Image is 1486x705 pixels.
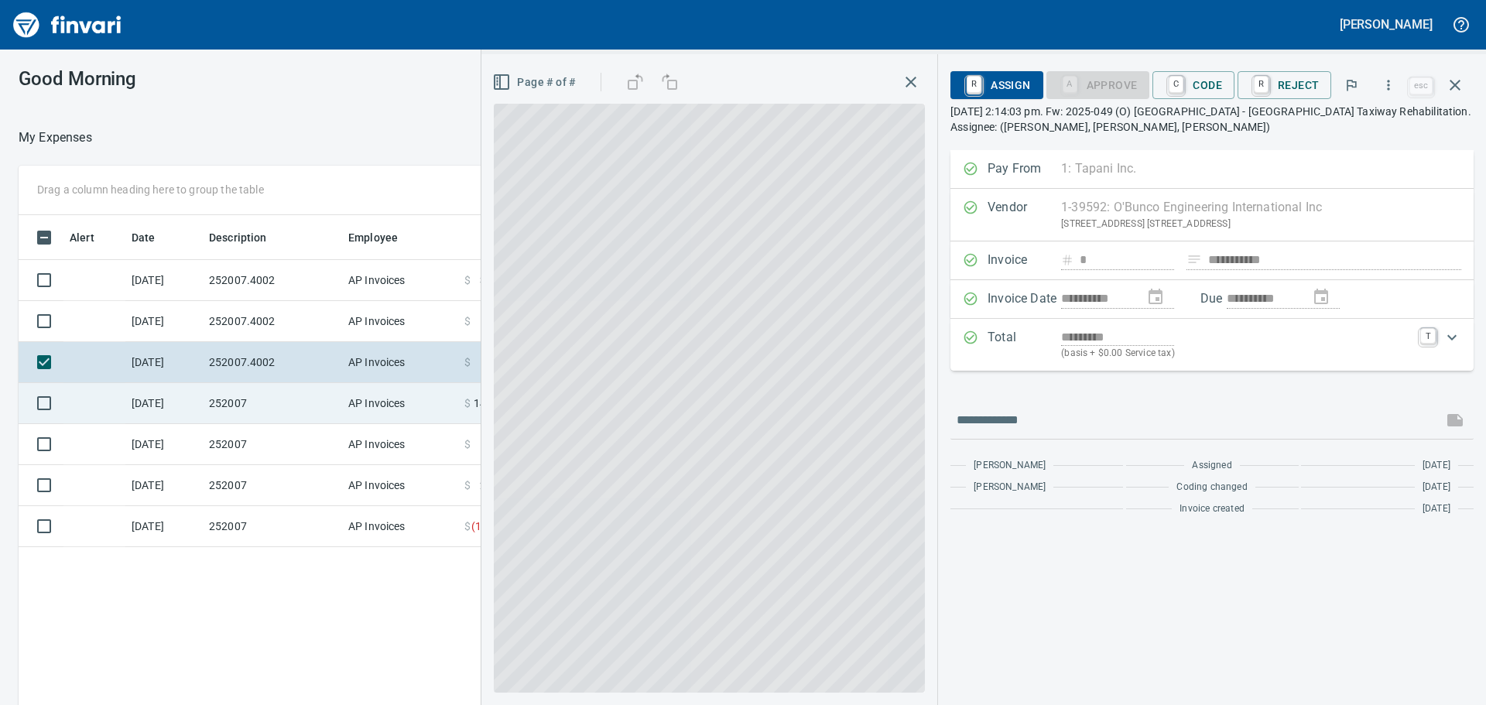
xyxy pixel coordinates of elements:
span: 22,251.66 [480,477,529,493]
span: $ [464,395,471,411]
span: $ [464,518,471,534]
td: [DATE] [125,465,203,506]
p: Total [988,328,1061,361]
div: Coding Required [1046,77,1150,91]
span: [DATE] [1423,480,1450,495]
span: Code [1165,72,1222,98]
span: Alert [70,228,94,247]
td: AP Invoices [342,383,458,424]
td: 252007 [203,383,342,424]
a: R [967,76,981,93]
button: More [1371,68,1406,102]
button: RAssign [950,71,1043,99]
td: AP Invoices [342,424,458,465]
span: Assigned [1192,458,1231,474]
span: Coding changed [1176,480,1247,495]
span: Invoice created [1180,501,1245,517]
a: R [1254,76,1269,93]
span: Assign [963,72,1030,98]
span: This records your message into the invoice and notifies anyone mentioned [1436,402,1474,439]
span: $ [464,272,471,288]
span: Employee [348,228,418,247]
span: $ [464,354,471,370]
span: Amount [470,228,529,247]
span: Description [209,228,287,247]
img: Finvari [9,6,125,43]
p: Drag a column heading here to group the table [37,182,264,197]
button: CCode [1152,71,1234,99]
a: C [1169,76,1183,93]
p: [DATE] 2:14:03 pm. Fw: 2025-049 (O) [GEOGRAPHIC_DATA] - [GEOGRAPHIC_DATA] Taxiway Rehabilitation.... [950,104,1474,135]
td: [DATE] [125,342,203,383]
td: 252007.4002 [203,301,342,342]
span: [DATE] [1423,501,1450,517]
span: $ [464,313,471,329]
td: AP Invoices [342,506,458,547]
nav: breadcrumb [19,128,92,147]
span: $ [464,436,471,452]
h5: [PERSON_NAME] [1340,16,1433,33]
td: 252007 [203,424,342,465]
span: Description [209,228,267,247]
td: AP Invoices [342,465,458,506]
td: AP Invoices [342,301,458,342]
h3: Good Morning [19,68,348,90]
td: 252007 [203,506,342,547]
span: [PERSON_NAME] [974,480,1046,495]
span: Date [132,228,176,247]
p: (basis + $0.00 Service tax) [1061,346,1411,361]
a: esc [1409,77,1433,94]
button: RReject [1238,71,1331,99]
span: Close invoice [1406,67,1474,104]
span: Alert [70,228,115,247]
td: [DATE] [125,260,203,301]
button: Flag [1334,68,1368,102]
span: $ [464,477,471,493]
td: [DATE] [125,424,203,465]
td: 252007.4002 [203,342,342,383]
span: 141,925.00 [474,395,530,411]
td: 252007 [203,465,342,506]
button: [PERSON_NAME] [1336,12,1436,36]
div: Expand [950,319,1474,371]
p: My Expenses [19,128,92,147]
span: [DATE] [1423,458,1450,474]
td: [DATE] [125,506,203,547]
span: ( 10,149.00 ) [471,518,529,534]
span: Reject [1250,72,1319,98]
td: AP Invoices [342,342,458,383]
span: Date [132,228,156,247]
span: Employee [348,228,398,247]
a: T [1420,328,1436,344]
td: [DATE] [125,301,203,342]
td: 252007.4002 [203,260,342,301]
span: 31,846.00 [480,272,529,288]
span: [PERSON_NAME] [974,458,1046,474]
td: [DATE] [125,383,203,424]
td: AP Invoices [342,260,458,301]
